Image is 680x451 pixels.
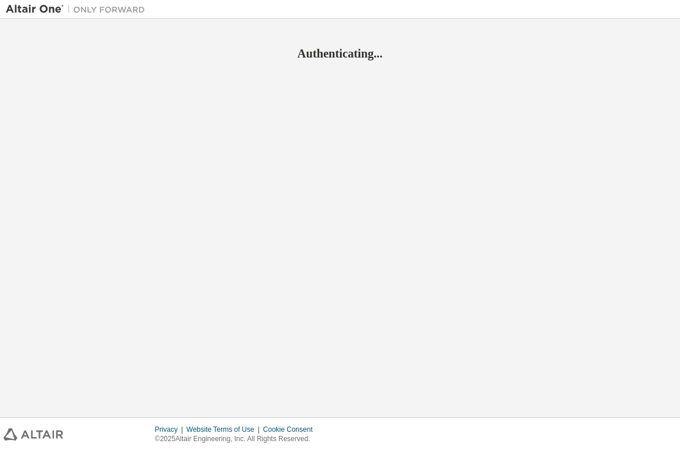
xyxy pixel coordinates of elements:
[3,428,63,441] img: altair_logo.svg
[155,434,320,444] p: © 2025 Altair Engineering, Inc. All Rights Reserved.
[6,3,151,15] img: Altair One
[155,425,186,434] div: Privacy
[186,425,263,434] div: Website Terms of Use
[6,46,674,61] h2: Authenticating...
[263,425,319,434] div: Cookie Consent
